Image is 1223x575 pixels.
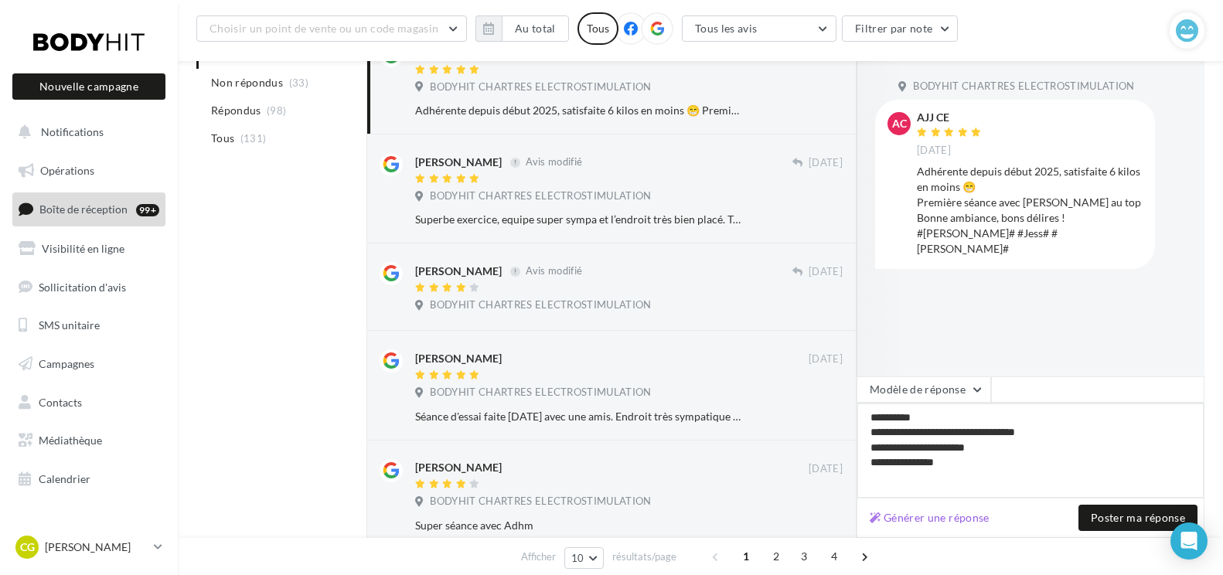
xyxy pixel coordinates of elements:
[475,15,569,42] button: Au total
[9,386,169,419] a: Contacts
[9,192,169,226] a: Boîte de réception99+
[9,155,169,187] a: Opérations
[430,495,651,509] span: BODYHIT CHARTRES ELECTROSTIMULATION
[136,204,159,216] div: 99+
[415,264,502,279] div: [PERSON_NAME]
[415,518,742,533] div: Super séance avec Adhm
[521,549,556,564] span: Afficher
[39,318,100,332] span: SMS unitaire
[682,15,836,42] button: Tous les avis
[42,242,124,255] span: Visibilité en ligne
[430,386,651,400] span: BODYHIT CHARTRES ELECTROSTIMULATION
[695,22,758,35] span: Tous les avis
[240,132,267,145] span: (131)
[809,462,843,476] span: [DATE]
[415,460,502,475] div: [PERSON_NAME]
[526,156,582,168] span: Avis modifié
[9,116,162,148] button: Notifications
[39,472,90,485] span: Calendrier
[809,352,843,366] span: [DATE]
[39,396,82,409] span: Contacts
[1078,505,1197,531] button: Poster ma réponse
[39,434,102,447] span: Médiathèque
[39,280,126,293] span: Sollicitation d'avis
[415,351,502,366] div: [PERSON_NAME]
[892,116,907,131] span: AC
[9,424,169,457] a: Médiathèque
[864,509,996,527] button: Générer une réponse
[809,156,843,170] span: [DATE]
[20,539,35,555] span: CG
[577,12,618,45] div: Tous
[857,376,991,403] button: Modèle de réponse
[9,309,169,342] a: SMS unitaire
[792,544,816,569] span: 3
[430,80,651,94] span: BODYHIT CHARTRES ELECTROSTIMULATION
[211,103,261,118] span: Répondus
[415,409,742,424] div: Séance d'essai faite [DATE] avec une amis. Endroit très sympatique coach [PERSON_NAME], a l'écout...
[917,164,1143,257] div: Adhérente depuis début 2025, satisfaite 6 kilos en moins 😁 Première séance avec [PERSON_NAME] au ...
[196,15,467,42] button: Choisir un point de vente ou un code magasin
[9,271,169,304] a: Sollicitation d'avis
[9,348,169,380] a: Campagnes
[45,539,148,555] p: [PERSON_NAME]
[913,80,1134,94] span: BODYHIT CHARTRES ELECTROSTIMULATION
[9,463,169,495] a: Calendrier
[734,544,758,569] span: 1
[211,75,283,90] span: Non répondus
[430,189,651,203] span: BODYHIT CHARTRES ELECTROSTIMULATION
[564,547,604,569] button: 10
[12,73,165,100] button: Nouvelle campagne
[809,265,843,279] span: [DATE]
[764,544,789,569] span: 2
[267,104,286,117] span: (98)
[289,77,308,89] span: (33)
[526,265,582,277] span: Avis modifié
[12,532,165,562] a: CG [PERSON_NAME]
[415,212,742,227] div: Superbe exercice, equipe super sympa et l’endroit très bien placé. Tous qu’on veut pour maintenir...
[39,357,94,370] span: Campagnes
[917,112,985,123] div: AJJ CE
[430,298,651,312] span: BODYHIT CHARTRES ELECTROSTIMULATION
[415,155,502,170] div: [PERSON_NAME]
[39,202,128,216] span: Boîte de réception
[211,131,234,146] span: Tous
[9,233,169,265] a: Visibilité en ligne
[917,144,951,158] span: [DATE]
[612,549,676,564] span: résultats/page
[842,15,959,42] button: Filtrer par note
[210,22,438,35] span: Choisir un point de vente ou un code magasin
[571,552,584,564] span: 10
[1170,522,1208,560] div: Open Intercom Messenger
[415,103,742,118] div: Adhérente depuis début 2025, satisfaite 6 kilos en moins 😁 Première séance avec [PERSON_NAME] au ...
[502,15,569,42] button: Au total
[822,544,847,569] span: 4
[40,164,94,177] span: Opérations
[41,125,104,138] span: Notifications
